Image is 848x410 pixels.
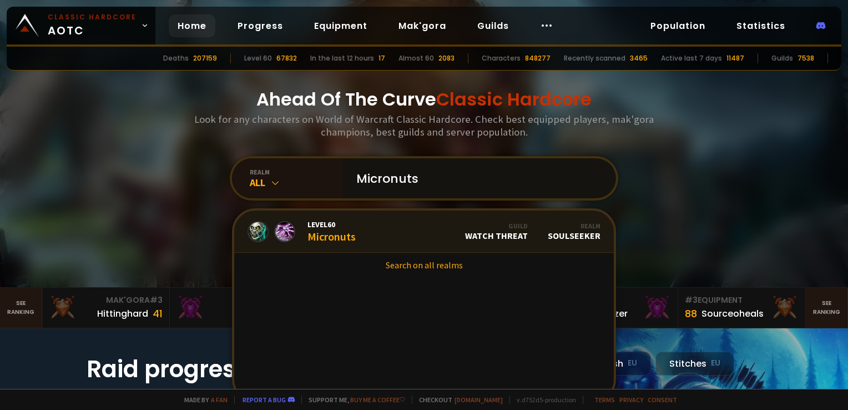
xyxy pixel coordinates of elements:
a: Statistics [728,14,794,37]
input: Search a character... [350,158,603,198]
a: Buy me a coffee [350,396,405,404]
a: Seeranking [806,288,848,328]
div: In the last 12 hours [310,53,374,63]
span: Checkout [412,396,503,404]
span: # 3 [685,294,698,306]
a: Level60MicronutsGuildWatch ThreatRealmSoulseeker [234,211,614,253]
div: 88 [685,306,697,321]
a: Mak'Gora#2Rivench100 [170,288,297,328]
small: EU [711,358,720,369]
span: Support me, [301,396,405,404]
a: [DOMAIN_NAME] [455,396,503,404]
div: Deaths [163,53,189,63]
a: a fan [211,396,228,404]
a: Mak'gora [390,14,455,37]
a: Guilds [468,14,518,37]
div: 3465 [630,53,648,63]
div: Active last 7 days [661,53,722,63]
div: Mak'Gora [49,294,162,306]
span: Classic Hardcore [436,87,592,112]
span: Level 60 [307,219,356,229]
h1: Raid progress [87,352,309,387]
div: 11487 [726,53,744,63]
div: Guild [465,222,528,230]
div: Soulseeker [548,222,600,241]
div: 67832 [276,53,297,63]
h3: Look for any characters on World of Warcraft Classic Hardcore. Check best equipped players, mak'g... [190,113,658,138]
div: Stitches [655,352,734,376]
a: Consent [648,396,677,404]
small: EU [628,358,637,369]
div: Almost 60 [398,53,434,63]
h1: Ahead Of The Curve [256,86,592,113]
a: Search on all realms [234,253,614,277]
a: Equipment [305,14,376,37]
div: Realm [548,222,600,230]
div: 41 [153,306,163,321]
div: Level 60 [244,53,272,63]
div: Mak'Gora [176,294,290,306]
div: 207159 [193,53,217,63]
a: Mak'Gora#3Hittinghard41 [42,288,169,328]
div: All [250,176,343,189]
a: Report a bug [243,396,286,404]
div: 17 [378,53,385,63]
div: 7538 [797,53,814,63]
div: Micronuts [307,219,356,243]
a: Population [642,14,714,37]
div: Watch Threat [465,222,528,241]
div: Equipment [685,294,798,306]
a: Classic HardcoreAOTC [7,7,155,44]
small: Classic Hardcore [48,12,137,22]
a: Progress [229,14,292,37]
span: AOTC [48,12,137,39]
span: # 3 [150,294,163,306]
a: Home [169,14,215,37]
a: Privacy [619,396,643,404]
span: v. d752d5 - production [509,396,576,404]
div: Guilds [771,53,793,63]
div: 2083 [438,53,455,63]
div: realm [250,168,343,176]
span: Made by [178,396,228,404]
div: Recently scanned [564,53,625,63]
a: Terms [594,396,615,404]
div: Sourceoheals [701,307,764,321]
div: Characters [482,53,521,63]
a: #3Equipment88Sourceoheals [678,288,805,328]
div: 848277 [525,53,551,63]
div: Hittinghard [97,307,148,321]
